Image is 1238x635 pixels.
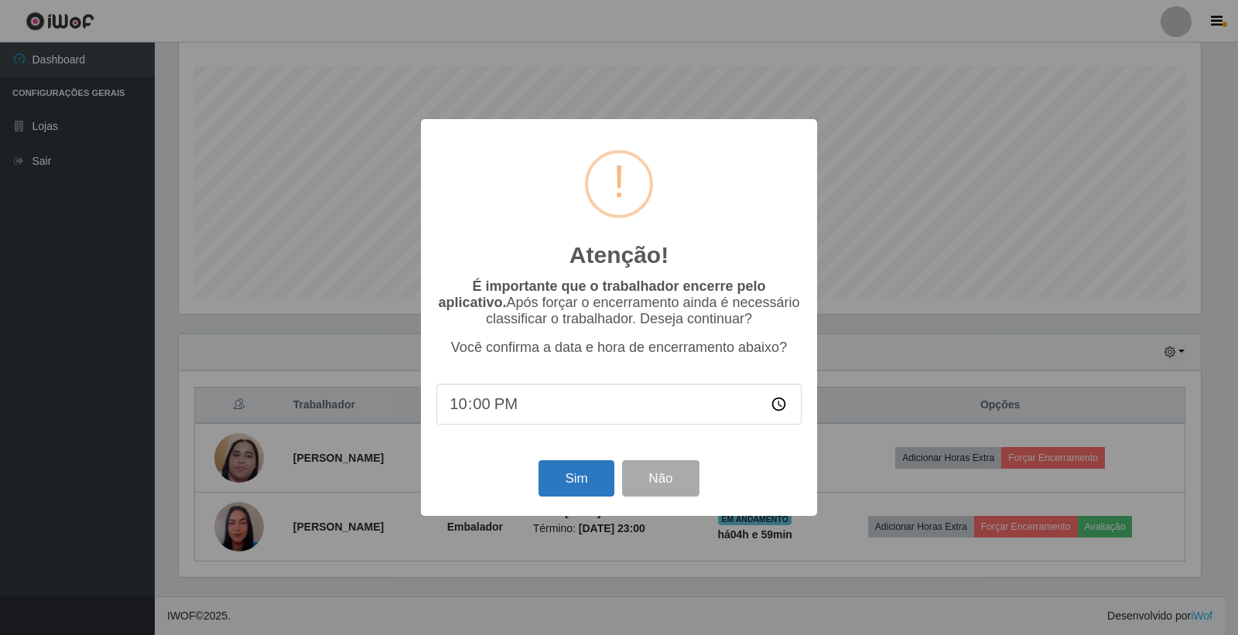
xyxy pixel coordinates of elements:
[436,340,802,356] p: Você confirma a data e hora de encerramento abaixo?
[539,460,614,497] button: Sim
[622,460,699,497] button: Não
[436,278,802,327] p: Após forçar o encerramento ainda é necessário classificar o trabalhador. Deseja continuar?
[438,278,765,310] b: É importante que o trabalhador encerre pelo aplicativo.
[569,241,669,269] h2: Atenção!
